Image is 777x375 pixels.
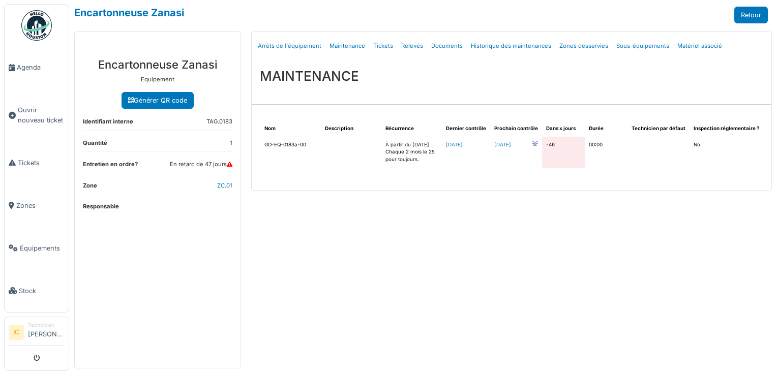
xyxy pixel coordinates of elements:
th: Description [321,121,381,137]
span: Tickets [18,158,65,168]
th: Récurrence [381,121,442,137]
a: Stock [5,269,69,312]
span: Agenda [17,63,65,72]
li: IC [9,325,24,340]
span: Zones [16,201,65,210]
a: Zones desservies [555,34,612,58]
td: 00:00 [585,137,627,168]
span: Stock [19,286,65,296]
td: À partir du [DATE] Chaque 2 mois le 25 pour toujours. [381,137,442,168]
a: ZC.01 [217,182,232,189]
li: [PERSON_NAME] [28,321,65,343]
dt: Zone [83,181,97,194]
dt: Entretien en ordre? [83,160,138,173]
dd: TAG.0183 [206,117,232,126]
a: [DATE] [446,142,463,147]
a: Maintenance [325,34,369,58]
a: Équipements [5,227,69,269]
a: Relevés [397,34,427,58]
th: Dans x jours [542,121,585,137]
a: [DATE] [494,141,511,149]
th: Technicien par défaut [627,121,690,137]
dt: Responsable [83,202,119,211]
dt: Quantité [83,139,107,151]
a: Ouvrir nouveau ticket [5,89,69,141]
a: Retour [734,7,768,23]
th: Dernier contrôle [442,121,490,137]
h3: Encartonneuse Zanasi [83,58,232,71]
a: IC Technicien[PERSON_NAME] [9,321,65,346]
a: Générer QR code [122,92,194,109]
span: Équipements [20,243,65,253]
dt: Identifiant interne [83,117,133,130]
a: Tickets [369,34,397,58]
div: Technicien [28,321,65,329]
a: Zones [5,184,69,227]
img: Badge_color-CXgf-gQk.svg [21,10,52,41]
th: Inspection réglementaire ? [690,121,763,137]
dd: En retard de 47 jours [170,160,232,169]
a: Documents [427,34,467,58]
a: Sous-équipements [612,34,673,58]
span: translation missing: fr.shared.no [694,142,700,147]
a: Agenda [5,46,69,89]
h3: MAINTENANCE [260,68,359,84]
th: Prochain contrôle [490,121,542,137]
a: Matériel associé [673,34,726,58]
a: Arrêts de l'équipement [254,34,325,58]
span: Ouvrir nouveau ticket [18,105,65,124]
a: Tickets [5,141,69,184]
th: Nom [260,121,321,137]
a: Encartonneuse Zanasi [74,7,184,19]
td: GO-EQ-0183a-00 [260,137,321,168]
a: Historique des maintenances [467,34,555,58]
p: Equipement [83,75,232,84]
dd: 1 [230,139,232,147]
th: Durée [585,121,627,137]
td: -46 [542,137,585,168]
